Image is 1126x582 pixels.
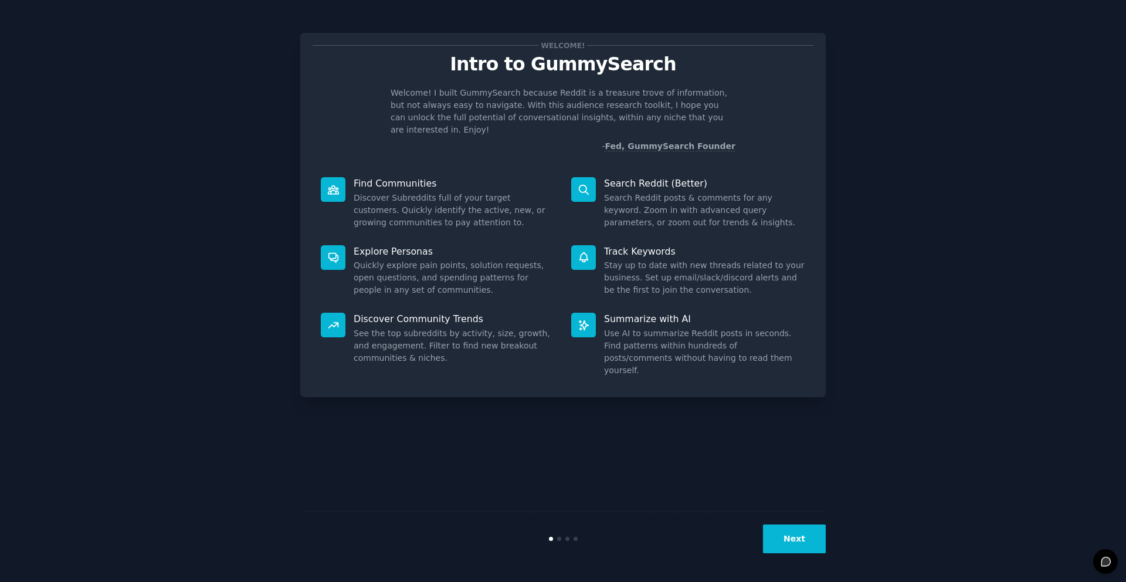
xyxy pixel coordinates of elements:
p: Discover Community Trends [354,313,555,325]
dd: Discover Subreddits full of your target customers. Quickly identify the active, new, or growing c... [354,192,555,229]
dd: See the top subreddits by activity, size, growth, and engagement. Filter to find new breakout com... [354,327,555,364]
button: Next [763,525,826,553]
span: Welcome! [539,39,587,52]
p: Find Communities [354,177,555,190]
dd: Stay up to date with new threads related to your business. Set up email/slack/discord alerts and ... [604,259,805,296]
p: Welcome! I built GummySearch because Reddit is a treasure trove of information, but not always ea... [391,87,735,136]
a: Fed, GummySearch Founder [605,141,735,151]
dd: Quickly explore pain points, solution requests, open questions, and spending patterns for people ... [354,259,555,296]
p: Explore Personas [354,245,555,258]
dd: Search Reddit posts & comments for any keyword. Zoom in with advanced query parameters, or zoom o... [604,192,805,229]
dd: Use AI to summarize Reddit posts in seconds. Find patterns within hundreds of posts/comments with... [604,327,805,377]
p: Summarize with AI [604,313,805,325]
div: - [602,140,735,153]
p: Search Reddit (Better) [604,177,805,190]
p: Intro to GummySearch [313,54,813,75]
p: Track Keywords [604,245,805,258]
